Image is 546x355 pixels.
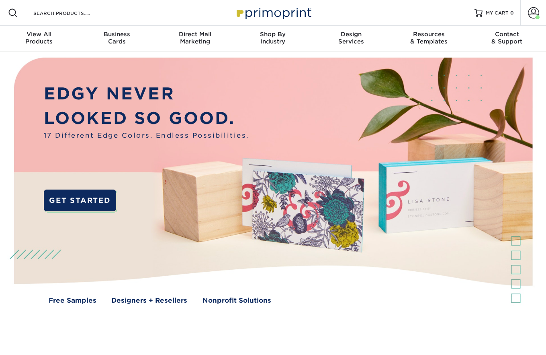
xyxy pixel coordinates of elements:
span: Design [312,31,390,38]
span: MY CART [486,10,509,17]
a: DesignServices [312,26,390,52]
p: LOOKED SO GOOD. [44,106,249,130]
a: Resources& Templates [390,26,468,52]
input: SEARCH PRODUCTS..... [33,8,111,18]
a: Direct MailMarketing [156,26,234,52]
img: Primoprint [233,4,313,21]
span: Shop By [234,31,312,38]
div: Industry [234,31,312,45]
a: Nonprofit Solutions [202,295,271,305]
span: Direct Mail [156,31,234,38]
a: Contact& Support [468,26,546,52]
div: Marketing [156,31,234,45]
a: Designers + Resellers [111,295,187,305]
div: Cards [78,31,156,45]
a: Shop ByIndustry [234,26,312,52]
div: Services [312,31,390,45]
a: BusinessCards [78,26,156,52]
a: GET STARTED [44,190,117,211]
div: & Support [468,31,546,45]
span: Resources [390,31,468,38]
span: Contact [468,31,546,38]
a: Free Samples [49,295,96,305]
span: Business [78,31,156,38]
span: 17 Different Edge Colors. Endless Possibilities. [44,130,249,140]
div: & Templates [390,31,468,45]
p: EDGY NEVER [44,81,249,106]
span: 0 [510,10,514,16]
